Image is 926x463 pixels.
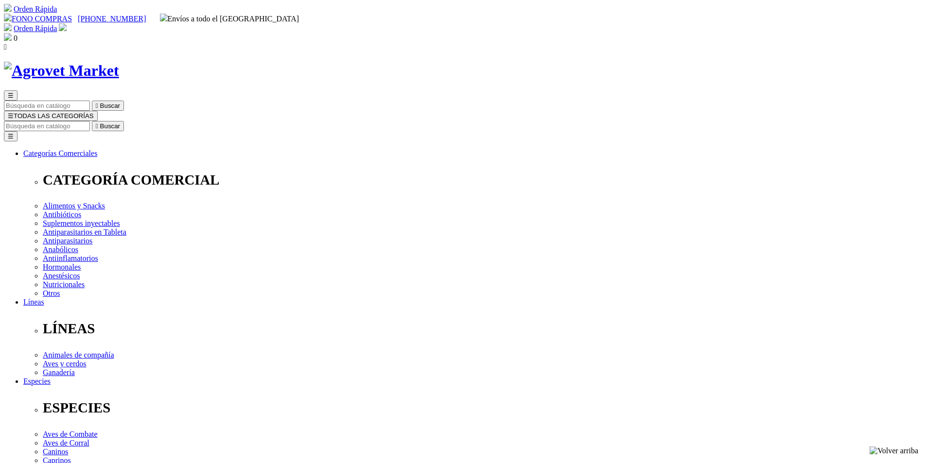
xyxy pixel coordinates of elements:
p: ESPECIES [43,400,922,416]
a: Orden Rápida [14,24,57,33]
input: Buscar [4,121,90,131]
a: Aves de Corral [43,439,89,447]
img: phone.svg [4,14,12,21]
a: Otros [43,289,60,297]
a: Orden Rápida [14,5,57,13]
img: shopping-cart.svg [4,23,12,31]
img: user.svg [59,23,67,31]
a: Ganadería [43,368,75,377]
input: Buscar [4,101,90,111]
a: Nutricionales [43,280,85,289]
a: FONO COMPRAS [4,15,72,23]
img: Agrovet Market [4,62,119,80]
a: Acceda a su cuenta de cliente [59,24,67,33]
a: Hormonales [43,263,81,271]
i:  [96,102,98,109]
a: Antiparasitarios [43,237,92,245]
a: Aves de Combate [43,430,98,438]
p: CATEGORÍA COMERCIAL [43,172,922,188]
a: Categorías Comerciales [23,149,97,157]
a: Alimentos y Snacks [43,202,105,210]
span: Buscar [100,122,120,130]
a: Líneas [23,298,44,306]
button: ☰ [4,90,17,101]
a: Aves y cerdos [43,360,86,368]
a: Antiinflamatorios [43,254,98,262]
i:  [96,122,98,130]
button: ☰ [4,131,17,141]
button: ☰TODAS LAS CATEGORÍAS [4,111,98,121]
p: LÍNEAS [43,321,922,337]
img: delivery-truck.svg [160,14,168,21]
a: Suplementos inyectables [43,219,120,227]
span: ☰ [8,92,14,99]
a: Anabólicos [43,245,78,254]
span: Envíos a todo el [GEOGRAPHIC_DATA] [160,15,299,23]
a: Animales de compañía [43,351,114,359]
a: Antiparasitarios en Tableta [43,228,126,236]
img: Volver arriba [870,446,918,455]
i:  [4,43,7,51]
a: Especies [23,377,51,385]
img: shopping-cart.svg [4,4,12,12]
button:  Buscar [92,121,124,131]
a: Anestésicos [43,272,80,280]
span: 0 [14,34,17,42]
button:  Buscar [92,101,124,111]
a: Antibióticos [43,210,81,219]
img: shopping-bag.svg [4,33,12,41]
span: ☰ [8,112,14,120]
span: Buscar [100,102,120,109]
a: [PHONE_NUMBER] [78,15,146,23]
a: Caninos [43,447,68,456]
